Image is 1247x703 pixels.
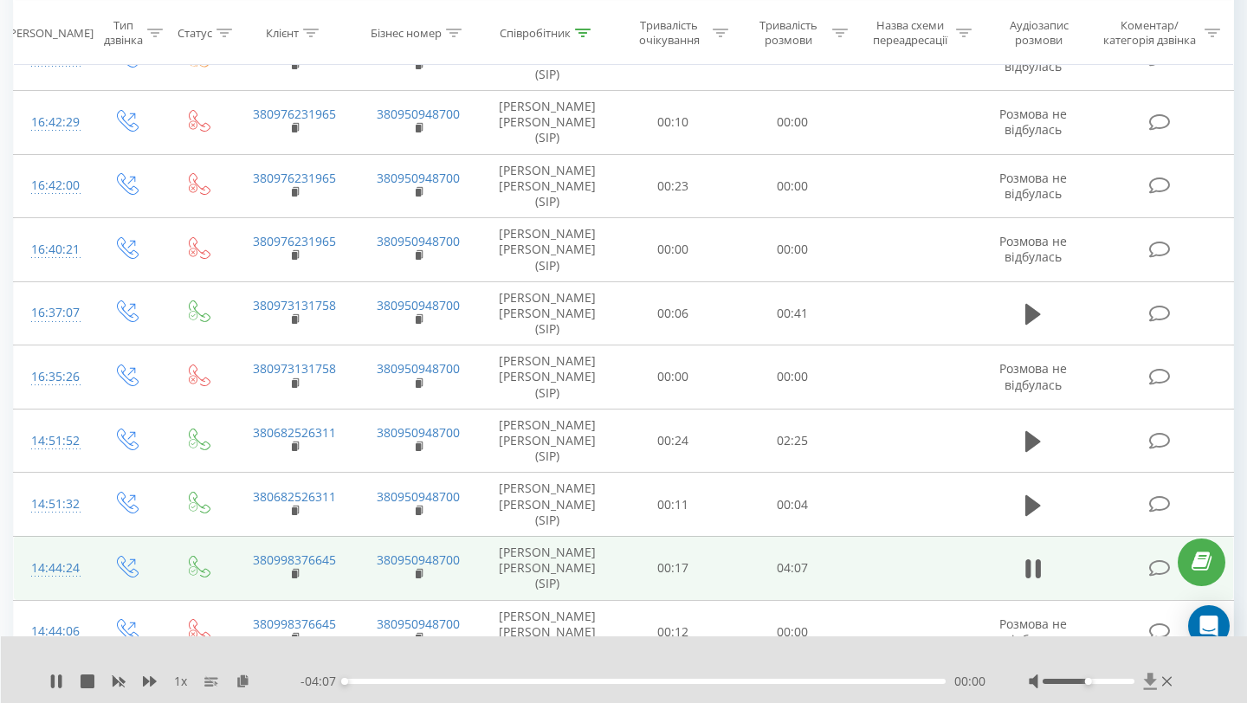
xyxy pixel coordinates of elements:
[377,551,460,568] a: 380950948700
[992,18,1086,48] div: Аудіозапис розмови
[104,18,143,48] div: Тип дзвінка
[377,233,460,249] a: 380950948700
[733,345,852,410] td: 00:00
[266,25,299,40] div: Клієнт
[733,536,852,600] td: 04:07
[614,600,733,664] td: 00:12
[253,170,336,186] a: 380976231965
[868,18,952,48] div: Назва схеми переадресації
[377,297,460,313] a: 380950948700
[377,106,460,122] a: 380950948700
[253,233,336,249] a: 380976231965
[377,360,460,377] a: 380950948700
[481,281,614,345] td: [PERSON_NAME] [PERSON_NAME] (SIP)
[614,409,733,473] td: 00:24
[748,18,828,48] div: Тривалість розмови
[614,218,733,282] td: 00:00
[1099,18,1200,48] div: Коментар/категорія дзвінка
[481,91,614,155] td: [PERSON_NAME] [PERSON_NAME] (SIP)
[999,42,1067,74] span: Розмова не відбулась
[481,409,614,473] td: [PERSON_NAME] [PERSON_NAME] (SIP)
[377,424,460,441] a: 380950948700
[31,169,73,203] div: 16:42:00
[31,424,73,458] div: 14:51:52
[999,106,1067,138] span: Розмова не відбулась
[1085,678,1092,685] div: Accessibility label
[614,281,733,345] td: 00:06
[174,673,187,690] span: 1 x
[31,487,73,521] div: 14:51:32
[733,154,852,218] td: 00:00
[31,551,73,585] div: 14:44:24
[341,678,348,685] div: Accessibility label
[253,616,336,632] a: 380998376645
[31,233,73,267] div: 16:40:21
[31,296,73,330] div: 16:37:07
[377,488,460,505] a: 380950948700
[253,488,336,505] a: 380682526311
[481,154,614,218] td: [PERSON_NAME] [PERSON_NAME] (SIP)
[371,25,442,40] div: Бізнес номер
[481,600,614,664] td: [PERSON_NAME] [PERSON_NAME] (SIP)
[481,345,614,410] td: [PERSON_NAME] [PERSON_NAME] (SIP)
[733,600,852,664] td: 00:00
[733,409,852,473] td: 02:25
[178,25,212,40] div: Статус
[733,91,852,155] td: 00:00
[733,473,852,537] td: 00:04
[481,473,614,537] td: [PERSON_NAME] [PERSON_NAME] (SIP)
[31,106,73,139] div: 16:42:29
[999,360,1067,392] span: Розмова не відбулась
[733,281,852,345] td: 00:41
[999,170,1067,202] span: Розмова не відбулась
[733,218,852,282] td: 00:00
[300,673,345,690] span: - 04:07
[377,170,460,186] a: 380950948700
[481,218,614,282] td: [PERSON_NAME] [PERSON_NAME] (SIP)
[377,616,460,632] a: 380950948700
[500,25,571,40] div: Співробітник
[614,473,733,537] td: 00:11
[1188,605,1230,647] div: Open Intercom Messenger
[630,18,709,48] div: Тривалість очікування
[614,154,733,218] td: 00:23
[614,345,733,410] td: 00:00
[253,360,336,377] a: 380973131758
[253,551,336,568] a: 380998376645
[31,360,73,394] div: 16:35:26
[999,233,1067,265] span: Розмова не відбулась
[253,106,336,122] a: 380976231965
[614,91,733,155] td: 00:10
[31,615,73,648] div: 14:44:06
[999,616,1067,648] span: Розмова не відбулась
[954,673,985,690] span: 00:00
[253,424,336,441] a: 380682526311
[6,25,94,40] div: [PERSON_NAME]
[481,536,614,600] td: [PERSON_NAME] [PERSON_NAME] (SIP)
[614,536,733,600] td: 00:17
[253,297,336,313] a: 380973131758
